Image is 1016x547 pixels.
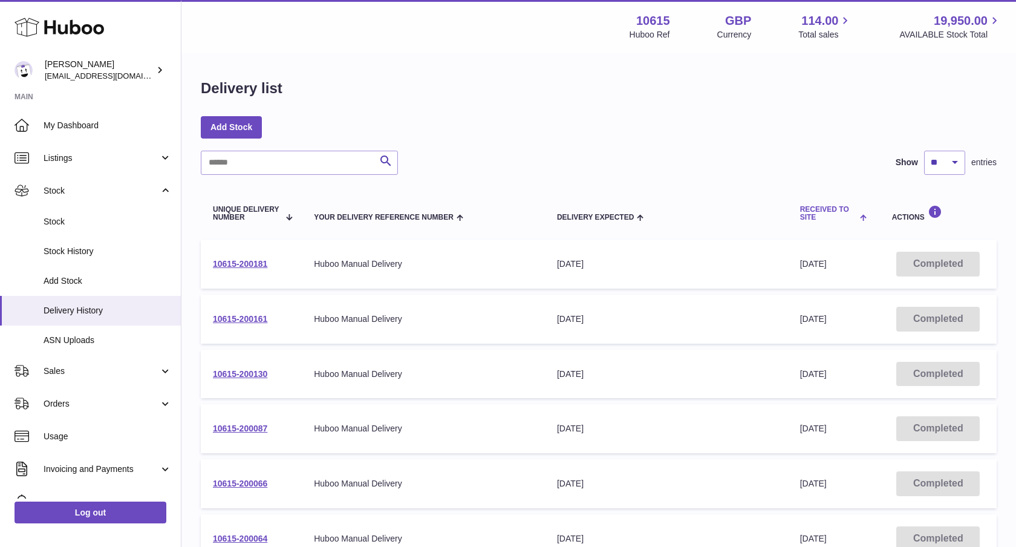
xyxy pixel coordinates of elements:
[557,423,776,434] div: [DATE]
[557,258,776,270] div: [DATE]
[44,152,159,164] span: Listings
[44,496,172,508] span: Cases
[896,157,918,168] label: Show
[213,206,279,221] span: Unique Delivery Number
[800,259,827,269] span: [DATE]
[314,313,533,325] div: Huboo Manual Delivery
[44,305,172,316] span: Delivery History
[201,116,262,138] a: Add Stock
[800,314,827,324] span: [DATE]
[630,29,670,41] div: Huboo Ref
[800,479,827,488] span: [DATE]
[15,502,166,523] a: Log out
[45,71,178,80] span: [EMAIL_ADDRESS][DOMAIN_NAME]
[44,185,159,197] span: Stock
[213,479,267,488] a: 10615-200066
[213,314,267,324] a: 10615-200161
[934,13,988,29] span: 19,950.00
[44,431,172,442] span: Usage
[213,369,267,379] a: 10615-200130
[314,423,533,434] div: Huboo Manual Delivery
[314,533,533,545] div: Huboo Manual Delivery
[44,275,172,287] span: Add Stock
[44,365,159,377] span: Sales
[798,13,852,41] a: 114.00 Total sales
[15,61,33,79] img: fulfillment@fable.com
[44,120,172,131] span: My Dashboard
[801,13,838,29] span: 114.00
[725,13,751,29] strong: GBP
[557,533,776,545] div: [DATE]
[800,424,827,433] span: [DATE]
[213,534,267,543] a: 10615-200064
[899,13,1001,41] a: 19,950.00 AVAILABLE Stock Total
[557,214,634,221] span: Delivery Expected
[45,59,154,82] div: [PERSON_NAME]
[892,205,985,221] div: Actions
[201,79,282,98] h1: Delivery list
[800,206,858,221] span: Received to Site
[800,534,827,543] span: [DATE]
[44,463,159,475] span: Invoicing and Payments
[899,29,1001,41] span: AVAILABLE Stock Total
[798,29,852,41] span: Total sales
[557,313,776,325] div: [DATE]
[557,368,776,380] div: [DATE]
[213,259,267,269] a: 10615-200181
[971,157,997,168] span: entries
[44,335,172,346] span: ASN Uploads
[314,258,533,270] div: Huboo Manual Delivery
[213,424,267,433] a: 10615-200087
[44,246,172,257] span: Stock History
[557,478,776,490] div: [DATE]
[800,369,827,379] span: [DATE]
[44,216,172,228] span: Stock
[636,13,670,29] strong: 10615
[314,368,533,380] div: Huboo Manual Delivery
[44,398,159,410] span: Orders
[717,29,752,41] div: Currency
[314,478,533,490] div: Huboo Manual Delivery
[314,214,454,221] span: Your Delivery Reference Number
